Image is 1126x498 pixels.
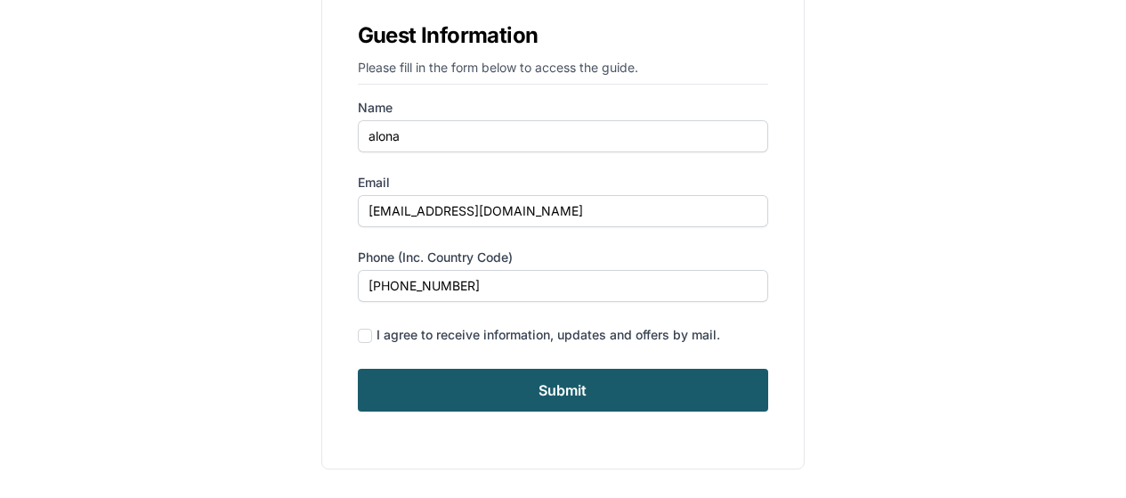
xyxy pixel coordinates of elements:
[358,174,769,192] label: Email
[358,249,769,266] label: Phone (inc. country code)
[358,20,769,52] h1: Guest Information
[358,99,769,117] label: Name
[358,59,769,85] p: Please fill in the form below to access the guide.
[377,326,720,344] div: I agree to receive information, updates and offers by mail.
[358,369,769,412] input: Submit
